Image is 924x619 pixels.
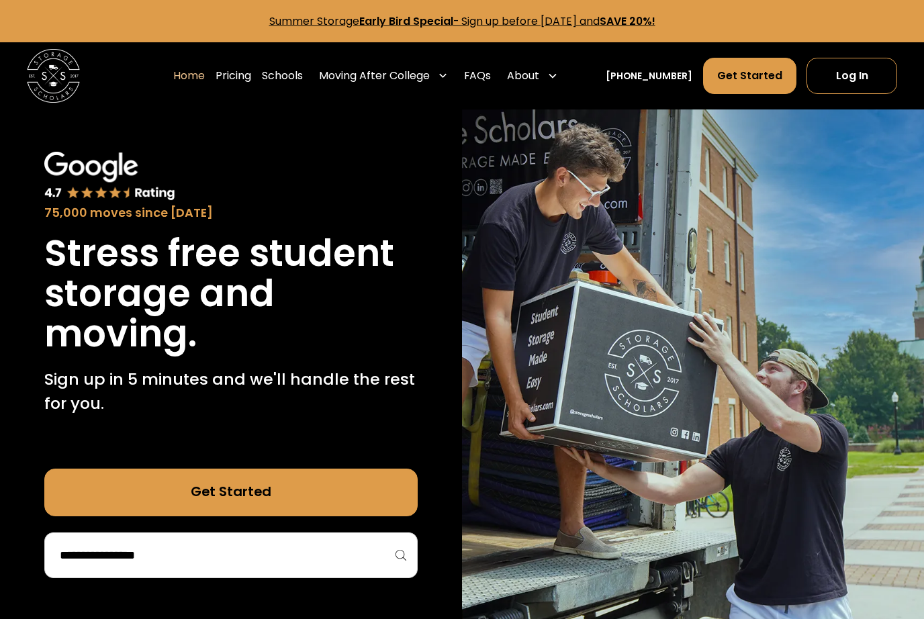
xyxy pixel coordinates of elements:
a: Pricing [216,57,251,95]
a: FAQs [464,57,491,95]
div: About [502,57,563,95]
strong: SAVE 20%! [600,13,655,29]
img: Google 4.7 star rating [44,152,175,201]
p: Sign up in 5 minutes and we'll handle the rest for you. [44,367,417,415]
a: Get Started [44,469,417,516]
a: Log In [806,58,897,94]
h1: Stress free student storage and moving. [44,233,417,354]
div: 75,000 moves since [DATE] [44,204,417,222]
a: Get Started [703,58,796,94]
strong: Early Bird Special [359,13,453,29]
a: [PHONE_NUMBER] [606,69,692,83]
a: Summer StorageEarly Bird Special- Sign up before [DATE] andSAVE 20%! [269,13,655,29]
a: Home [173,57,205,95]
a: home [27,49,80,102]
img: Storage Scholars main logo [27,49,80,102]
div: Moving After College [319,68,430,84]
div: Moving After College [314,57,454,95]
div: About [507,68,539,84]
a: Schools [262,57,303,95]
